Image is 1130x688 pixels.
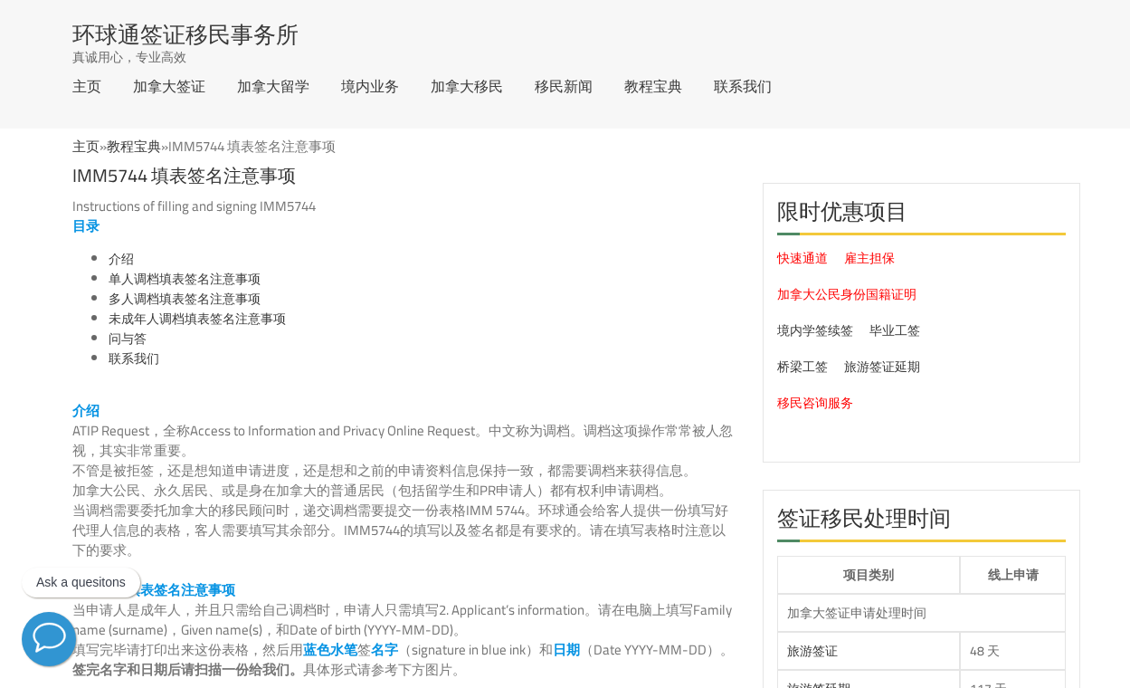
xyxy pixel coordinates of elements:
p: 加拿大公民、永久居民、或是身在加拿大的普通居民（包括留学生和PR申请人）都有权利申请调档。 [72,481,736,501]
span: » [107,133,336,159]
a: 加拿大移民 [431,79,503,93]
p: 填写完毕请打印出来这份表格，然后用 签 （signature in blue ink）和 （Date YYYY-MM-DD）。 具体形式请参考下方图片。 [72,640,736,680]
h1: IMM5744 填表签名注意事项 [72,156,736,186]
a: 环球通签证移民事务所 [72,23,299,45]
a: 雇主担保 [844,246,895,270]
p: 不管是被拒签，还是想知道申请进度，还是想和之前的申请资料信息保持一致，都需要调档来获得信息。 [72,461,736,481]
strong: 日期 [553,636,580,663]
a: 主页 [72,79,101,93]
a: 快速通道 [777,246,828,270]
p: 当申请人是成年人，并且只需给自己调档时，申请人只需填写2. Applicant’s information。请在电脑上填写Family name (surname)，Given name(s)，... [72,600,736,640]
a: 境内业务 [341,79,399,93]
a: 桥梁工签 [777,355,828,378]
strong: 目录 [72,213,100,239]
span: IMM5744 填表签名注意事项 [168,133,336,159]
th: 项目类别 [777,556,960,594]
a: 旅游签证 [787,639,838,663]
td: 48 天 [960,632,1067,670]
strong: 蓝色水笔 [303,636,357,663]
a: 单人调档填表签名注意事项 [109,267,261,291]
span: 名字 [371,636,398,663]
a: 教程宝典 [624,79,682,93]
p: ATIP Request，全称Access to Information and Privacy Online Request。中文称为调档。调档这项操作常常被人忽视，其实非常重要。 [72,421,736,461]
a: 多人调档填表签名注意事项 [109,287,261,311]
a: 未成年人调档填表签名注意事项 [109,307,286,330]
a: 教程宝典 [107,133,161,159]
strong: 介绍 [72,397,100,424]
a: 毕业工签 [869,319,920,342]
a: 旅游签证延期 [844,355,920,378]
span: » [72,133,336,159]
span: 真诚用心，专业高效 [72,48,186,66]
div: 加拿大签证申请处理时间 [787,604,1057,622]
a: 联系我们 [109,347,159,370]
a: 主页 [72,133,100,159]
a: 介绍 [109,247,134,271]
th: 线上申请 [960,556,1067,594]
a: 联系我们 [714,79,772,93]
a: 移民咨询服务 [777,391,853,415]
strong: 签完名字和日期后请扫描一份给我们。 [72,656,303,683]
h2: 签证移民处理时间 [777,504,1067,542]
a: 加拿大公民身份国籍证明 [777,282,916,306]
a: 加拿大留学 [237,79,309,93]
p: 当调档需要委托加拿大的移民顾问时，递交调档需要提交一份表格IMM 5744。环球通会给客人提供一份填写好代理人信息的表格，客人需要填写其余部分。IMM5744的填写以及签名都是有要求的。请在填写... [72,501,736,560]
a: 加拿大签证 [133,79,205,93]
a: 境内学签续签 [777,319,853,342]
p: Instructions of filling and signing IMM5744 [72,196,736,216]
h2: 限时优惠项目 [777,197,1067,235]
strong: 单人调档填表签名注意事项 [72,577,235,603]
p: Ask a quesitons [36,575,126,590]
a: 移民新闻 [535,79,593,93]
a: 问与答 [109,327,147,350]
